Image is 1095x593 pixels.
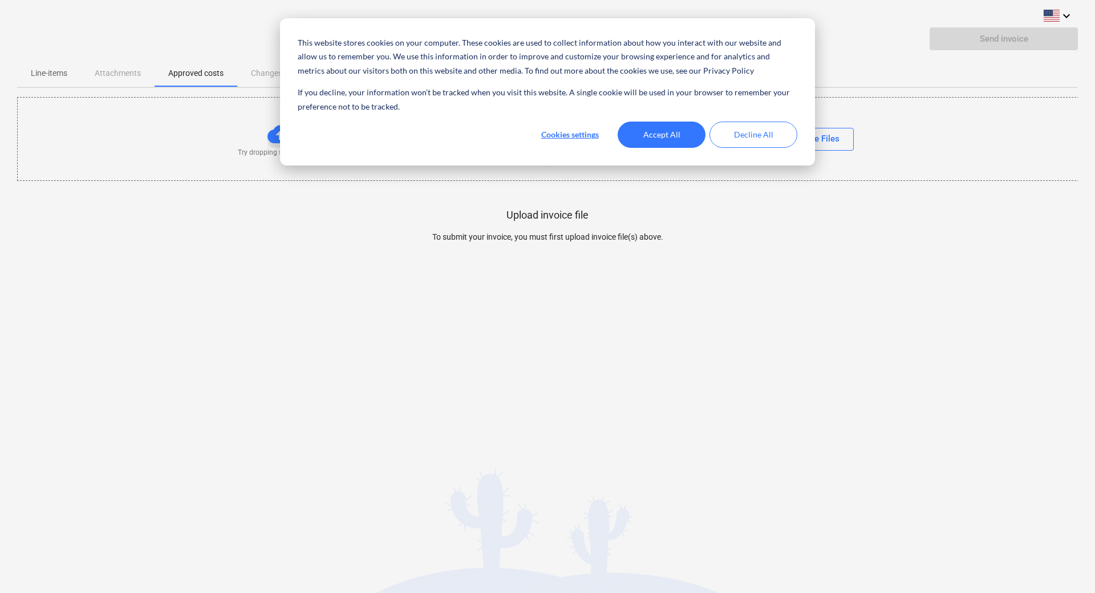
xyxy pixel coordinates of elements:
[168,67,224,79] p: Approved costs
[526,122,614,148] button: Cookies settings
[298,86,797,114] p: If you decline, your information won’t be tracked when you visit this website. A single cookie wi...
[238,148,325,158] p: Try dropping some files here
[1060,9,1073,23] i: keyboard_arrow_down
[709,122,797,148] button: Decline All
[280,18,815,166] div: Cookie banner
[618,122,705,148] button: Accept All
[31,67,67,79] p: Line-items
[17,97,1079,181] div: Try dropping some files hereorBrowse Files
[506,208,589,222] p: Upload invoice file
[282,231,813,243] p: To submit your invoice, you must first upload invoice file(s) above.
[298,36,797,78] p: This website stores cookies on your computer. These cookies are used to collect information about...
